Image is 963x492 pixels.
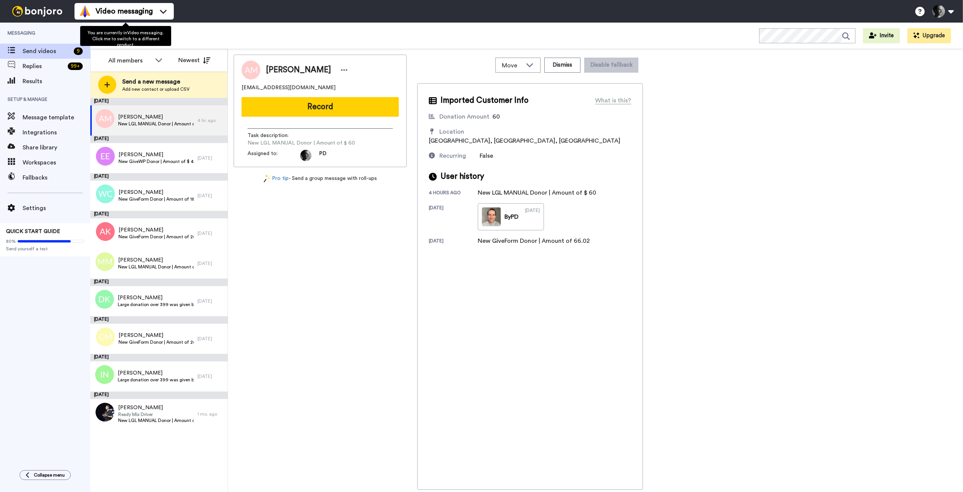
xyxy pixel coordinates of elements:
[197,373,224,379] div: [DATE]
[88,30,164,47] span: You are currently in Video messaging . Click me to switch to a different product.
[197,336,224,342] div: [DATE]
[482,207,501,226] img: 69e139bd-7fc8-48cf-8e20-43c32bff2efa-thumb.jpg
[122,77,190,86] span: Send a new message
[90,211,228,218] div: [DATE]
[173,53,216,68] button: Newest
[197,155,224,161] div: [DATE]
[118,339,194,345] span: New GiveForm Donor | Amount of 26.26
[525,207,540,226] div: [DATE]
[300,150,311,161] img: ed7c1b74-f0e6-4eb5-9b2b-33c6e4e5986f-1561164401.jpg
[264,175,270,183] img: magic-wand.svg
[23,173,90,182] span: Fallbacks
[492,114,500,120] span: 60
[23,77,90,86] span: Results
[439,112,489,121] div: Donation Amount
[907,28,951,43] button: Upgrade
[595,96,631,105] div: What is this?
[118,189,194,196] span: [PERSON_NAME]
[118,151,194,158] span: [PERSON_NAME]
[440,171,484,182] span: User history
[118,369,194,377] span: [PERSON_NAME]
[440,95,529,106] span: Imported Customer Info
[23,62,65,71] span: Replies
[197,230,224,236] div: [DATE]
[863,28,900,43] button: Invite
[429,205,478,230] div: [DATE]
[79,5,91,17] img: vm-color.svg
[118,121,194,127] span: New LGL MANUAL Donor | Amount of $ 60
[118,234,194,240] span: New GiveForm Donor | Amount of 26.26
[439,151,466,160] div: Recurring
[478,236,590,245] div: New GiveForm Donor | Amount of 66.02
[118,332,194,339] span: [PERSON_NAME]
[234,175,407,183] div: - Send a group message with roll-ups
[90,173,228,181] div: [DATE]
[266,64,331,76] span: [PERSON_NAME]
[242,97,399,117] button: Record
[6,229,60,234] span: QUICK START GUIDE
[544,58,580,73] button: Dismiss
[23,143,90,152] span: Share library
[68,62,83,70] div: 99 +
[90,279,228,286] div: [DATE]
[96,6,153,17] span: Video messaging
[584,58,638,73] button: Disable fallback
[118,404,194,411] span: [PERSON_NAME]
[118,113,194,121] span: [PERSON_NAME]
[6,238,16,244] span: 80%
[74,47,83,55] div: 9
[118,377,194,383] span: Large donation over 399 was given by user as once-off
[429,138,620,144] span: [GEOGRAPHIC_DATA], [GEOGRAPHIC_DATA], [GEOGRAPHIC_DATA]
[429,190,478,197] div: 4 hours ago
[96,327,115,346] img: cm.png
[96,184,115,203] img: wc.png
[95,365,114,384] img: in.png
[480,153,493,159] span: False
[118,264,194,270] span: New LGL MANUAL Donor | Amount of $ 50
[95,290,114,309] img: dk.png
[23,204,90,213] span: Settings
[96,222,115,241] img: ak.png
[9,6,65,17] img: bj-logo-header-white.svg
[118,417,194,423] span: New LGL MANUAL Donor | Amount of $ 4000
[118,294,194,302] span: [PERSON_NAME]
[6,246,84,252] span: Send yourself a test
[478,188,596,197] div: New LGL MANUAL Donor | Amount of $ 60
[90,354,228,361] div: [DATE]
[118,256,194,264] span: [PERSON_NAME]
[96,109,114,128] img: am.png
[429,238,478,245] div: [DATE]
[96,147,115,166] img: ee.png
[96,403,114,422] img: 865a3e7a-b3cf-4a14-b8e6-b3d76035b422.jpg
[118,196,194,202] span: New GiveForm Donor | Amount of 180.0
[248,132,300,139] span: Task description :
[118,411,194,417] span: Ready Mix Driver
[122,86,190,92] span: Add new contact or upload CSV
[90,391,228,399] div: [DATE]
[478,203,544,230] a: ByPD[DATE]
[248,139,355,147] span: New LGL MANUAL Donor | Amount of $ 60
[23,158,90,167] span: Workspaces
[90,98,228,105] div: [DATE]
[197,193,224,199] div: [DATE]
[96,252,114,271] img: mm.png
[23,47,71,56] span: Send videos
[90,316,228,324] div: [DATE]
[197,117,224,123] div: 4 hr. ago
[502,61,522,70] span: Move
[118,302,194,308] span: Large donation over 399 was given by user as once-off
[242,84,336,91] span: [EMAIL_ADDRESS][DOMAIN_NAME]
[197,298,224,304] div: [DATE]
[248,150,300,161] span: Assigned to:
[23,113,90,122] span: Message template
[439,127,464,136] div: Location
[197,260,224,267] div: [DATE]
[504,212,518,221] div: By PD
[264,175,289,183] a: Pro tip
[20,470,71,480] button: Collapse menu
[90,136,228,143] div: [DATE]
[242,61,260,79] img: Image of Amber Medlock
[108,56,151,65] div: All members
[34,472,65,478] span: Collapse menu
